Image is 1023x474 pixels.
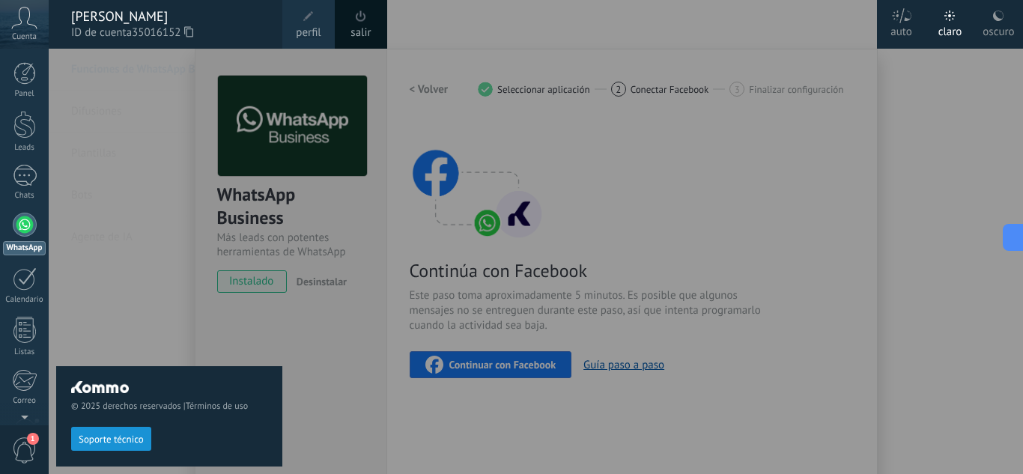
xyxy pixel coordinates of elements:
span: Soporte técnico [79,434,144,445]
button: Soporte técnico [71,427,151,451]
div: Leads [3,143,46,153]
div: [PERSON_NAME] [71,8,267,25]
span: 1 [27,433,39,445]
div: oscuro [983,10,1014,49]
div: claro [938,10,962,49]
div: Panel [3,89,46,99]
div: Chats [3,191,46,201]
span: ID de cuenta [71,25,267,41]
a: salir [350,25,371,41]
a: Términos de uso [186,401,248,412]
span: © 2025 derechos reservados | [71,401,267,412]
a: Soporte técnico [71,433,151,444]
span: perfil [296,25,321,41]
div: WhatsApp [3,241,46,255]
div: Correo [3,396,46,406]
div: Calendario [3,295,46,305]
div: Listas [3,347,46,357]
span: Cuenta [12,32,37,42]
div: auto [890,10,912,49]
span: 35016152 [132,25,193,41]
